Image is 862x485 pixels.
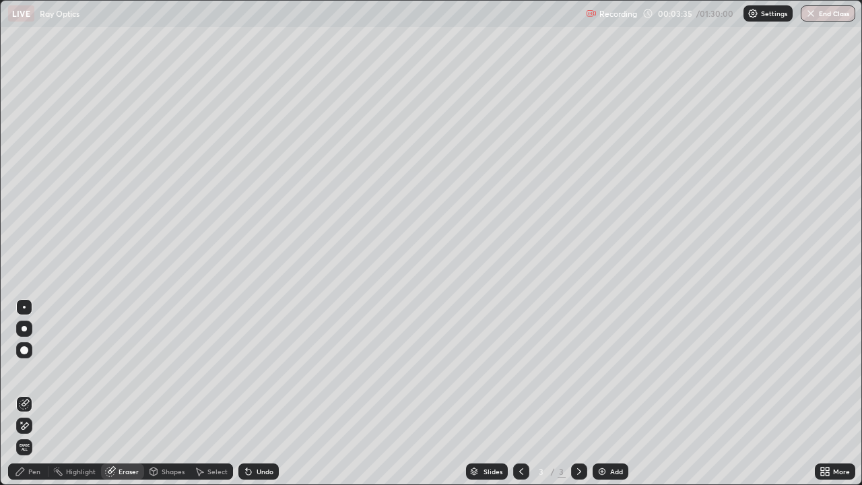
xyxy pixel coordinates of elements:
img: end-class-cross [805,8,816,19]
div: 3 [558,465,566,478]
div: Highlight [66,468,96,475]
div: Undo [257,468,273,475]
img: class-settings-icons [748,8,758,19]
div: Pen [28,468,40,475]
div: Eraser [119,468,139,475]
p: Ray Optics [40,8,79,19]
p: LIVE [12,8,30,19]
div: More [833,468,850,475]
div: Shapes [162,468,185,475]
div: Select [207,468,228,475]
button: End Class [801,5,855,22]
img: add-slide-button [597,466,607,477]
p: Recording [599,9,637,19]
div: / [551,467,555,476]
img: recording.375f2c34.svg [586,8,597,19]
div: 3 [535,467,548,476]
span: Erase all [17,443,32,451]
div: Slides [484,468,502,475]
div: Add [610,468,623,475]
p: Settings [761,10,787,17]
